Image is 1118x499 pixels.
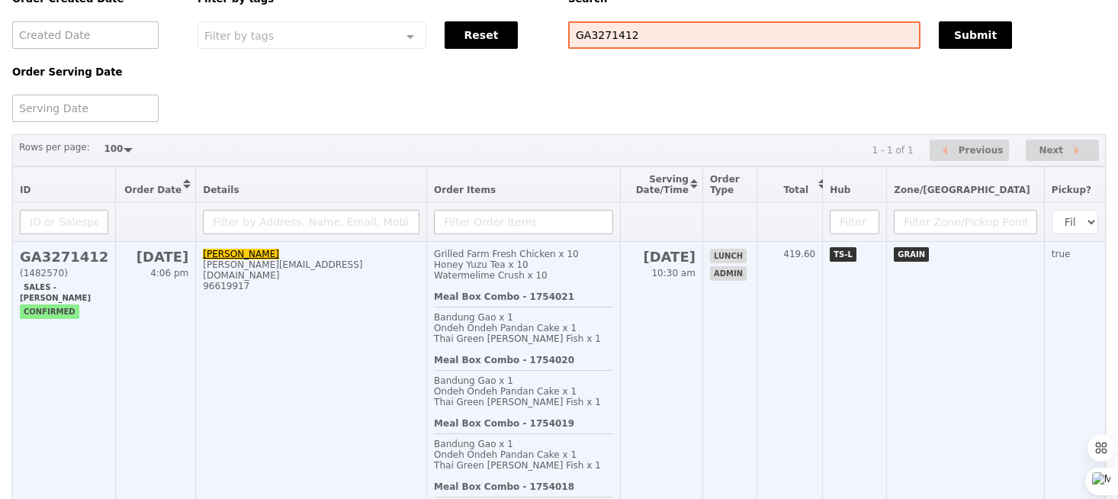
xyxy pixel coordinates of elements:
[434,481,574,492] b: Meal Box Combo - 1754018
[203,185,239,195] span: Details
[434,439,513,449] span: Bandung Gao x 1
[150,268,188,278] span: 4:06 pm
[959,141,1004,159] span: Previous
[434,312,513,323] span: Bandung Gao x 1
[434,323,577,333] span: Ondeh Ondeh Pandan Cake x 1
[20,304,79,319] span: confirmed
[434,259,612,270] div: Honey Yuzu Tea x 10
[710,249,747,263] span: lunch
[894,247,929,262] span: GRAIN
[434,355,574,365] b: Meal Box Combo - 1754020
[20,210,108,234] input: ID or Salesperson name
[872,145,913,156] div: 1 - 1 of 1
[123,249,188,265] h2: [DATE]
[651,268,695,278] span: 10:30 am
[20,268,108,278] div: (1482570)
[434,185,496,195] span: Order Items
[12,95,159,122] input: Serving Date
[20,249,108,265] h2: GA3271412
[203,249,279,259] a: [PERSON_NAME]
[434,270,612,281] div: Watermelime Crush x 10
[20,185,31,195] span: ID
[203,259,419,281] div: [PERSON_NAME][EMAIL_ADDRESS][DOMAIN_NAME]
[434,249,612,259] div: Grilled Farm Fresh Chicken x 10
[204,28,274,42] span: Filter by tags
[1026,140,1099,162] button: Next
[830,185,850,195] span: Hub
[12,66,179,78] h5: Order Serving Date
[830,247,856,262] span: TS-L
[203,210,419,234] input: Filter by Address, Name, Email, Mobile
[830,210,879,234] input: Filter Hub
[710,266,747,281] span: admin
[434,449,577,460] span: Ondeh Ondeh Pandan Cake x 1
[434,386,577,397] span: Ondeh Ondeh Pandan Cake x 1
[434,210,612,234] input: Filter Order Items
[628,249,696,265] h2: [DATE]
[894,185,1030,195] span: Zone/[GEOGRAPHIC_DATA]
[19,140,90,155] label: Rows per page:
[1052,249,1071,259] span: true
[434,397,601,407] span: Thai Green [PERSON_NAME] Fish x 1
[568,21,920,49] input: Search any field
[203,281,419,291] div: 96619917
[783,249,815,259] span: 419.60
[894,210,1037,234] input: Filter Zone/Pickup Point
[12,21,159,49] input: Created Date
[434,418,574,429] b: Meal Box Combo - 1754019
[1052,185,1091,195] span: Pickup?
[939,21,1012,49] button: Submit
[434,291,574,302] b: Meal Box Combo - 1754021
[445,21,518,49] button: Reset
[930,140,1009,162] button: Previous
[434,333,601,344] span: Thai Green [PERSON_NAME] Fish x 1
[434,460,601,471] span: Thai Green [PERSON_NAME] Fish x 1
[710,174,740,195] span: Order Type
[1039,141,1063,159] span: Next
[20,280,95,305] span: Sales - [PERSON_NAME]
[434,375,513,386] span: Bandung Gao x 1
